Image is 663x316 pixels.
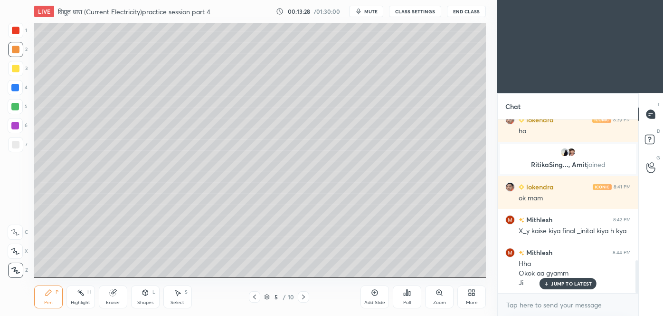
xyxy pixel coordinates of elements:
div: ok mam [519,194,631,203]
div: 3 [8,61,28,76]
div: 7 [8,137,28,152]
div: 2 [8,42,28,57]
div: 8:44 PM [613,250,631,256]
span: joined [587,160,606,169]
h6: lokendra [524,182,554,192]
img: 17963b32a8114a8eaca756b508a36ab1.jpg [505,182,515,192]
img: 3 [505,215,515,225]
div: Select [170,300,184,305]
img: 3 [505,248,515,257]
div: 1 [8,23,27,38]
img: 2d96b16e16a84cf0aa602f95ac671148.jpg [560,148,569,157]
div: Pen [44,300,53,305]
div: 8:41 PM [614,184,631,190]
div: / [283,294,286,300]
div: Ji [519,278,631,288]
p: T [657,101,660,108]
h4: विद्युत धारा (Current Electricity)practice session part 4 [58,7,210,16]
h6: Mithlesh [524,247,552,257]
h6: lokendra [524,115,554,125]
div: C [8,225,28,240]
p: D [657,128,660,135]
div: LIVE [34,6,54,17]
img: Learner_Badge_beginner_1_8b307cf2a0.svg [519,117,524,123]
div: Z [8,263,28,278]
div: P [56,290,58,295]
img: 17963b32a8114a8eaca756b508a36ab1.jpg [505,115,515,125]
div: More [466,300,478,305]
div: grid [498,119,638,293]
button: mute [349,6,383,17]
div: H [87,290,91,295]
div: X_y kaise kiya final _inital kiya h kya [519,227,631,236]
div: 8:39 PM [613,117,631,123]
img: 3 [567,148,576,157]
div: L [152,290,155,295]
div: Hha [519,259,631,269]
div: X [8,244,28,259]
div: 10 [288,293,294,301]
img: no-rating-badge.077c3623.svg [519,250,524,256]
div: Add Slide [364,300,385,305]
p: RitikaSing..., Amit [506,161,630,168]
p: Chat [498,94,528,119]
div: 4 [8,80,28,95]
div: 6 [8,118,28,133]
div: Highlight [71,300,90,305]
div: 5 [272,294,281,300]
div: 8:42 PM [613,217,631,223]
div: Poll [403,300,411,305]
img: Learner_Badge_beginner_1_8b307cf2a0.svg [519,184,524,190]
p: JUMP TO LATEST [551,281,592,286]
h6: Mithlesh [524,215,552,225]
div: ha [519,127,631,136]
img: iconic-light.a09c19a4.png [592,117,611,123]
div: Eraser [106,300,120,305]
div: 5 [8,99,28,114]
div: Shapes [137,300,153,305]
p: G [656,154,660,161]
img: iconic-light.a09c19a4.png [593,184,612,190]
img: no-rating-badge.077c3623.svg [519,217,524,223]
div: Okok aa gyamm [519,269,631,278]
button: CLASS SETTINGS [389,6,441,17]
div: S [185,290,188,295]
button: End Class [447,6,486,17]
div: Zoom [433,300,446,305]
span: mute [364,8,378,15]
